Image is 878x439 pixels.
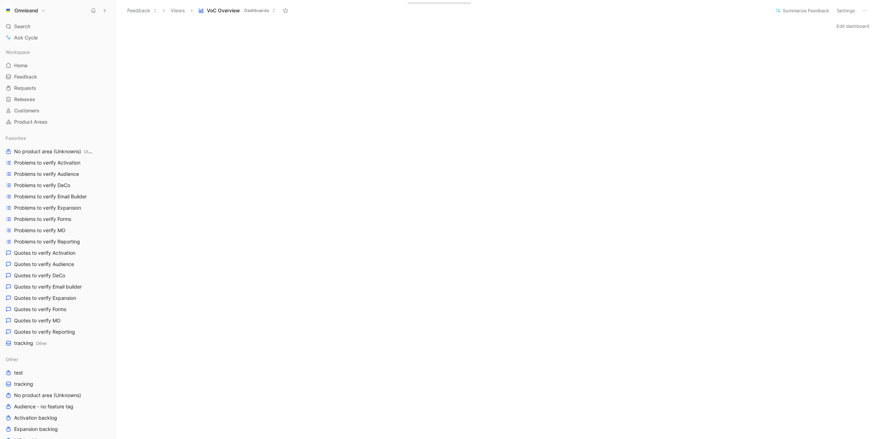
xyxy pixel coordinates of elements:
a: Requests [3,83,112,93]
a: Problems to verify Email Builder [3,191,112,202]
button: OmnisendOmnisend [3,6,47,16]
span: Quotes to verify Email builder [14,283,82,290]
div: Other [3,354,112,365]
span: Feedback [14,73,37,80]
a: Quotes to verify Expansion [3,293,112,303]
span: Quotes to verify Activation [14,249,75,256]
a: Home [3,60,112,71]
a: Problems to verify Expansion [3,203,112,213]
span: Customers [14,107,39,114]
span: Problems to verify Forms [14,216,71,223]
a: Problems to verify MO [3,225,112,236]
a: tracking [3,379,112,389]
a: Problems to verify Audience [3,169,112,179]
span: Problems to verify DeCo [14,182,70,189]
span: Search [14,22,30,31]
span: Dashboards [244,7,269,14]
span: No product area (Unknowns) [14,148,94,155]
div: Workspace [3,47,112,57]
span: Problems to verify MO [14,227,66,234]
span: Releases [14,96,35,103]
span: Audience - no feature tag [14,403,73,410]
a: Releases [3,94,112,105]
a: Customers [3,105,112,116]
a: Audience - no feature tag [3,401,112,412]
span: Product Areas [14,118,48,125]
span: Problems to verify Audience [14,171,79,178]
a: Problems to verify Activation [3,157,112,168]
a: No product area (Unknowns) [3,390,112,401]
a: Problems to verify DeCo [3,180,112,191]
a: Quotes to verify Activation [3,248,112,258]
img: Omnisend [5,7,12,14]
span: Other [84,149,95,154]
a: Quotes to verify Forms [3,304,112,315]
span: Favorites [6,135,26,142]
button: Edit dashboard [833,21,872,31]
a: Quotes to verify MO [3,315,112,326]
button: Feedback [124,5,160,16]
span: Quotes to verify DeCo [14,272,65,279]
div: Search [3,21,112,32]
span: Quotes to verify Forms [14,306,66,313]
a: Quotes to verify Email builder [3,282,112,292]
span: Problems to verify Reporting [14,238,80,245]
a: Problems to verify Forms [3,214,112,224]
span: Quotes to verify Reporting [14,328,75,335]
span: VoC Overview [207,7,240,14]
span: Requests [14,85,36,92]
span: Problems to verify Email Builder [14,193,87,200]
h1: Omnisend [14,7,38,14]
a: Quotes to verify Audience [3,259,112,270]
a: No product area (Unknowns)Other [3,146,112,157]
a: Product Areas [3,117,112,127]
span: Quotes to verify MO [14,317,61,324]
a: Quotes to verify Reporting [3,327,112,337]
span: Ask Cycle [14,33,38,42]
span: Home [14,62,27,69]
span: Workspace [6,49,30,56]
span: Problems to verify Expansion [14,204,81,211]
span: Quotes to verify Expansion [14,295,76,302]
a: Ask Cycle [3,32,112,43]
a: Expansion backlog [3,424,112,434]
span: tracking [14,381,33,388]
button: Summarize Feedback [772,6,832,16]
span: No product area (Unknowns) [14,392,81,399]
span: Problems to verify Activation [14,159,80,166]
button: Settings [834,6,858,16]
span: tracking [14,340,47,347]
div: Favorites [3,133,112,143]
button: VoC OverviewDashboards [195,5,279,16]
span: Quotes to verify Audience [14,261,74,268]
span: Activation backlog [14,414,57,421]
a: Problems to verify Reporting [3,236,112,247]
span: test [14,369,23,376]
span: Other [36,341,47,346]
span: Expansion backlog [14,426,58,433]
a: Quotes to verify DeCo [3,270,112,281]
button: Views [167,5,188,16]
span: Other [6,356,18,363]
a: Feedback [3,72,112,82]
a: Activation backlog [3,413,112,423]
a: test [3,367,112,378]
a: trackingOther [3,338,112,348]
